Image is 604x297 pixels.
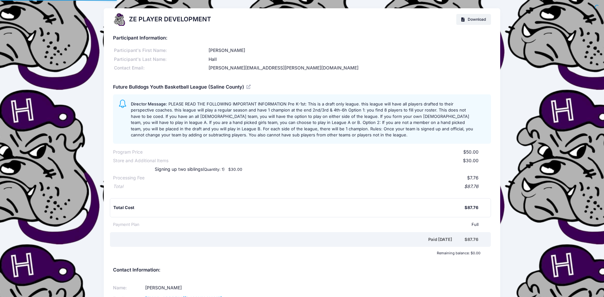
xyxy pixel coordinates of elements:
span: Download [468,17,486,22]
div: Participant's First Name: [113,47,208,54]
h5: Participant Information: [113,35,491,41]
a: View Registration Details [246,84,252,90]
div: $87.76 [465,236,478,243]
small: $30.00 [228,167,242,172]
span: $50.00 [463,149,479,155]
div: Signing up two siblings [142,166,366,173]
div: $30.00 [168,157,479,164]
div: $87.76 [123,183,479,190]
h2: ZE PLAYER DEVELOPMENT [129,16,211,23]
div: Full [139,221,479,228]
div: [PERSON_NAME][EMAIL_ADDRESS][PERSON_NAME][DOMAIN_NAME] [208,65,491,71]
div: Program Price [113,149,143,156]
div: $7.76 [145,175,479,181]
h5: Contact Information: [113,267,491,273]
div: Remaining balance: $0.00 [110,251,484,255]
div: $87.76 [465,205,478,211]
div: Store and Additional Items [113,157,168,164]
div: Participant's Last Name: [113,56,208,63]
div: [PERSON_NAME] [208,47,491,54]
div: Contact Email: [113,65,208,71]
div: Total [113,183,123,190]
td: Name: [113,282,143,293]
a: Download [456,14,491,25]
div: Processing Fee [113,175,145,181]
div: Total Cost [113,205,465,211]
span: Director Message: [131,101,167,106]
small: (Quantity: 1) [203,167,224,172]
td: [PERSON_NAME] [143,282,294,293]
span: PLEASE READ THE FOLLOWING IMPORTANT INFORMATION Pre K-1st: This is a draft only league. this leag... [131,101,473,138]
div: Hall [208,56,491,63]
div: Payment Plan [113,221,139,228]
div: Paid [DATE] [114,236,465,243]
h5: Future Bulldogs Youth Basketball League (Saline County) [113,84,252,90]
